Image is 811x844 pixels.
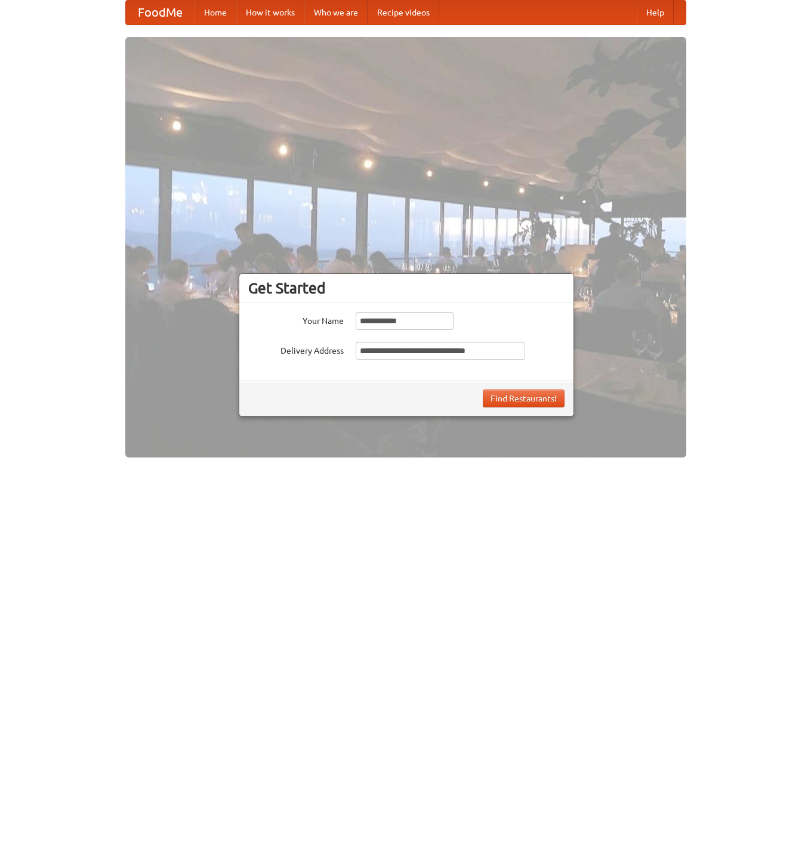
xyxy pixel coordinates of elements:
label: Your Name [248,312,344,327]
button: Find Restaurants! [483,389,565,407]
a: How it works [236,1,304,24]
a: Help [637,1,674,24]
a: Recipe videos [368,1,439,24]
a: Home [195,1,236,24]
a: FoodMe [126,1,195,24]
h3: Get Started [248,279,565,297]
a: Who we are [304,1,368,24]
label: Delivery Address [248,342,344,357]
